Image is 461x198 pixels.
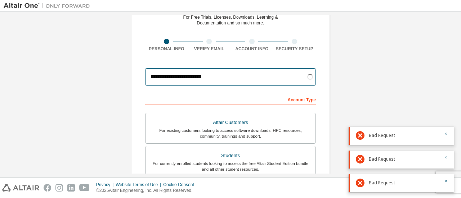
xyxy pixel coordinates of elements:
img: Altair One [4,2,94,9]
div: For existing customers looking to access software downloads, HPC resources, community, trainings ... [150,128,311,139]
img: youtube.svg [79,184,90,192]
div: Students [150,151,311,161]
div: Cookie Consent [163,182,198,188]
div: Altair Customers [150,118,311,128]
div: For Free Trials, Licenses, Downloads, Learning & Documentation and so much more. [183,14,278,26]
img: altair_logo.svg [2,184,39,192]
div: Privacy [96,182,116,188]
div: Security Setup [273,46,316,52]
div: For currently enrolled students looking to access the free Altair Student Edition bundle and all ... [150,161,311,172]
span: Bad Request [369,180,395,186]
div: Verify Email [188,46,231,52]
p: © 2025 Altair Engineering, Inc. All Rights Reserved. [96,188,198,194]
div: Account Info [230,46,273,52]
div: Website Terms of Use [116,182,163,188]
span: Bad Request [369,156,395,162]
img: facebook.svg [44,184,51,192]
img: instagram.svg [55,184,63,192]
img: linkedin.svg [67,184,75,192]
span: Bad Request [369,133,395,138]
div: Account Type [145,93,316,105]
div: Personal Info [145,46,188,52]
